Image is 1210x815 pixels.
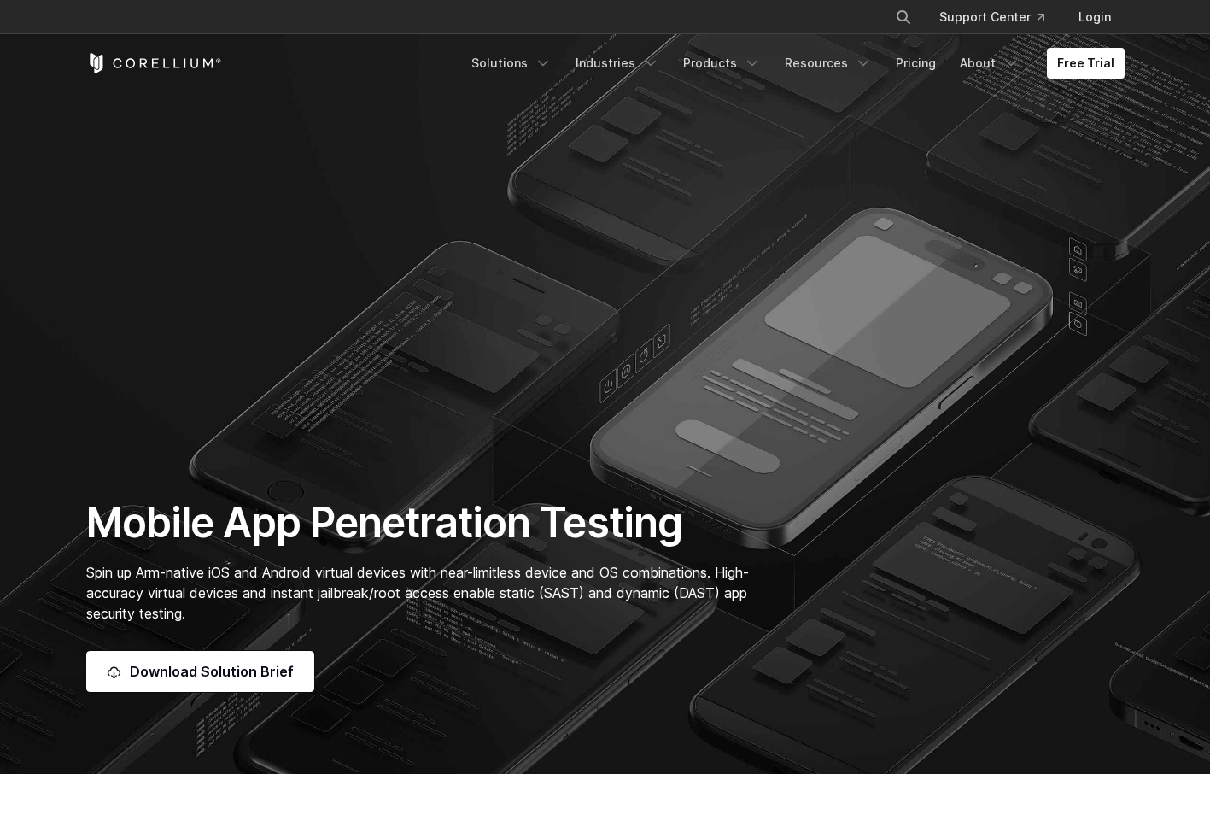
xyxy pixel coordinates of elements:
[461,48,562,79] a: Solutions
[86,651,314,692] a: Download Solution Brief
[461,48,1125,79] div: Navigation Menu
[130,661,294,682] span: Download Solution Brief
[874,2,1125,32] div: Navigation Menu
[86,564,749,622] span: Spin up Arm-native iOS and Android virtual devices with near-limitless device and OS combinations...
[1047,48,1125,79] a: Free Trial
[86,497,767,548] h1: Mobile App Penetration Testing
[888,2,919,32] button: Search
[1065,2,1125,32] a: Login
[926,2,1058,32] a: Support Center
[565,48,669,79] a: Industries
[86,53,222,73] a: Corellium Home
[950,48,1030,79] a: About
[673,48,771,79] a: Products
[886,48,946,79] a: Pricing
[775,48,882,79] a: Resources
